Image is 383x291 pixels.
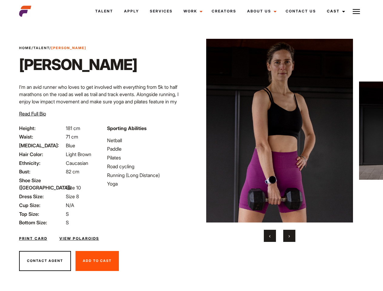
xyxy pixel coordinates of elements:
img: Burger icon [353,8,360,15]
span: Dress Size: [19,193,65,200]
a: About Us [242,3,280,19]
strong: Sporting Abilities [107,125,146,131]
li: Netball [107,137,188,144]
button: Read Full Bio [19,110,46,117]
li: Road cycling [107,163,188,170]
span: Caucasian [66,160,88,166]
span: Height: [19,125,65,132]
span: Read Full Bio [19,111,46,117]
a: Work [178,3,206,19]
span: Previous [269,233,270,239]
span: Hair Color: [19,151,65,158]
a: Talent [90,3,119,19]
li: Pilates [107,154,188,161]
span: Shoe Size ([GEOGRAPHIC_DATA]): [19,177,65,191]
span: N/A [66,202,74,208]
span: [MEDICAL_DATA]: [19,142,65,149]
a: Talent [33,46,49,50]
span: S [66,219,69,226]
span: 181 cm [66,125,80,131]
span: Waist: [19,133,65,140]
li: Yoga [107,180,188,187]
span: Blue [66,142,75,149]
a: Print Card [19,236,47,241]
span: Light Brown [66,151,91,157]
a: View Polaroids [59,236,99,241]
span: Size 10 [66,185,81,191]
span: Add To Cast [83,259,112,263]
a: Contact Us [280,3,321,19]
span: Top Size: [19,210,65,218]
span: S [66,211,69,217]
img: cropped-aefm-brand-fav-22-square.png [19,5,31,17]
button: Contact Agent [19,251,71,271]
span: 82 cm [66,169,79,175]
span: Bottom Size: [19,219,65,226]
button: Add To Cast [76,251,119,271]
h1: [PERSON_NAME] [19,55,137,74]
span: 71 cm [66,134,78,140]
a: Creators [206,3,242,19]
span: Ethnicity: [19,159,65,167]
span: Bust: [19,168,65,175]
a: Services [144,3,178,19]
p: I’m an avid runner who loves to get involved with everything from 5k to half marathons on the roa... [19,83,188,120]
a: Apply [119,3,144,19]
li: Running (Long Distance) [107,172,188,179]
li: Paddle [107,145,188,152]
strong: [PERSON_NAME] [51,46,86,50]
span: Next [288,233,290,239]
a: Cast [321,3,349,19]
span: Cup Size: [19,202,65,209]
span: / / [19,45,86,51]
a: Home [19,46,32,50]
span: Size 8 [66,193,79,199]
